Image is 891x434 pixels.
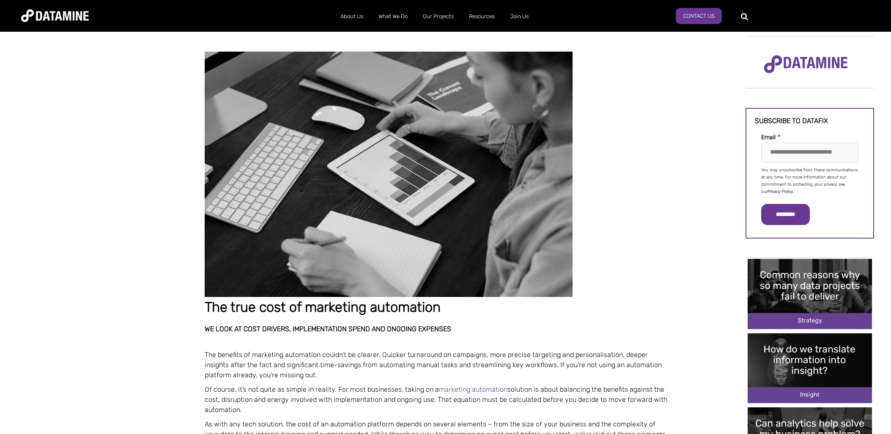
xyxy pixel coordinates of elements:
[748,259,872,329] img: Common reasons why so many data projects fail to deliver
[676,8,722,24] a: Contact Us
[761,134,776,141] span: Email
[205,350,670,380] p: The benefits of marketing automation couldn’t be clearer. Quicker turnaround on campaigns, more p...
[461,5,502,27] a: Resources
[333,5,371,27] a: About Us
[205,297,670,317] h1: The true cost of marketing automation
[439,385,507,393] a: marketing automation
[761,167,858,195] p: You may unsubscribe from these communications at any time. For more information about our commitm...
[748,333,872,403] img: How do we translate insights cover image
[755,117,865,125] h3: Subscribe to datafix
[205,52,573,297] img: Marketing automation cost BW
[768,189,793,194] a: Privacy Policy
[758,49,853,79] img: Datamine Logo No Strapline - Purple
[415,5,461,27] a: Our Projects
[21,9,89,22] img: Datamine
[371,5,415,27] a: What We Do
[502,5,536,27] a: Join Us
[205,324,670,334] h2: we look at cost drivers, implementation spend and ongoing expenses
[205,385,670,415] p: Of course, it’s not quite as simple in reality. For most businesses, taking on a solution is abou...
